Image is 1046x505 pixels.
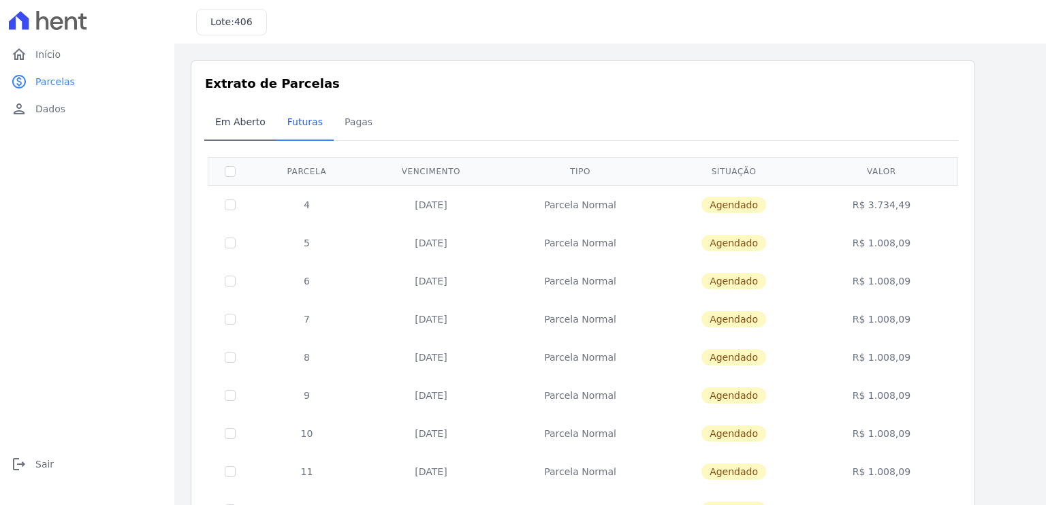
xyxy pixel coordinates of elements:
th: Vencimento [362,157,501,185]
td: R$ 1.008,09 [808,453,955,491]
span: Agendado [701,463,766,480]
span: Início [35,48,61,61]
a: personDados [5,95,169,123]
td: Parcela Normal [501,262,660,300]
i: logout [11,456,27,472]
span: Em Aberto [207,108,274,135]
td: 10 [252,414,362,453]
span: Sair [35,457,54,471]
td: R$ 1.008,09 [808,300,955,338]
td: [DATE] [362,300,501,338]
h3: Lote: [210,15,253,29]
h3: Extrato de Parcelas [205,74,961,93]
span: Agendado [701,387,766,404]
i: person [11,101,27,117]
td: [DATE] [362,376,501,414]
td: 9 [252,376,362,414]
a: Futuras [276,105,334,141]
td: 5 [252,224,362,262]
span: Agendado [701,235,766,251]
td: [DATE] [362,185,501,224]
td: [DATE] [362,262,501,300]
td: Parcela Normal [501,453,660,491]
th: Situação [660,157,808,185]
span: Parcelas [35,75,75,88]
td: R$ 1.008,09 [808,414,955,453]
a: logoutSair [5,451,169,478]
td: [DATE] [362,414,501,453]
span: 406 [234,16,253,27]
td: 6 [252,262,362,300]
span: Agendado [701,311,766,327]
td: [DATE] [362,338,501,376]
td: Parcela Normal [501,185,660,224]
span: Agendado [701,349,766,365]
a: paidParcelas [5,68,169,95]
td: 4 [252,185,362,224]
i: home [11,46,27,63]
a: homeInício [5,41,169,68]
a: Pagas [334,105,383,141]
td: Parcela Normal [501,376,660,414]
td: R$ 3.734,49 [808,185,955,224]
td: Parcela Normal [501,414,660,453]
td: Parcela Normal [501,224,660,262]
span: Dados [35,102,65,116]
td: [DATE] [362,224,501,262]
span: Agendado [701,197,766,213]
td: 7 [252,300,362,338]
td: R$ 1.008,09 [808,376,955,414]
th: Parcela [252,157,362,185]
a: Em Aberto [204,105,276,141]
td: R$ 1.008,09 [808,338,955,376]
td: [DATE] [362,453,501,491]
span: Pagas [336,108,381,135]
td: Parcela Normal [501,338,660,376]
th: Tipo [501,157,660,185]
td: Parcela Normal [501,300,660,338]
td: R$ 1.008,09 [808,224,955,262]
td: 8 [252,338,362,376]
th: Valor [808,157,955,185]
td: 11 [252,453,362,491]
i: paid [11,74,27,90]
span: Futuras [279,108,331,135]
span: Agendado [701,273,766,289]
td: R$ 1.008,09 [808,262,955,300]
span: Agendado [701,425,766,442]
